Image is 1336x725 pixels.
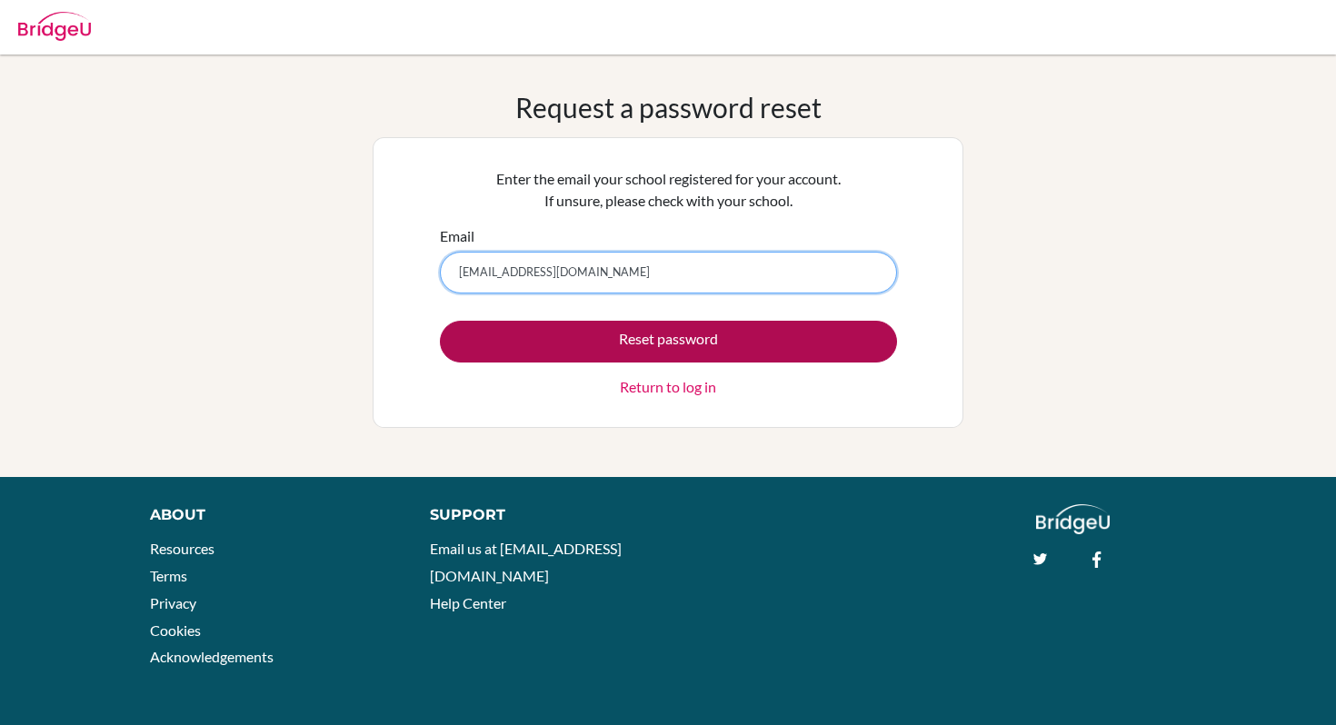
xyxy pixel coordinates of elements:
a: Email us at [EMAIL_ADDRESS][DOMAIN_NAME] [430,540,622,584]
a: Terms [150,567,187,584]
p: Enter the email your school registered for your account. If unsure, please check with your school. [440,168,897,212]
a: Resources [150,540,214,557]
a: Help Center [430,594,506,611]
a: Return to log in [620,376,716,398]
img: logo_white@2x-f4f0deed5e89b7ecb1c2cc34c3e3d731f90f0f143d5ea2071677605dd97b5244.png [1036,504,1110,534]
button: Reset password [440,321,897,362]
div: About [150,504,389,526]
a: Cookies [150,621,201,639]
div: Support [430,504,650,526]
h1: Request a password reset [515,91,822,124]
label: Email [440,225,474,247]
a: Privacy [150,594,196,611]
img: Bridge-U [18,12,91,41]
a: Acknowledgements [150,648,274,665]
